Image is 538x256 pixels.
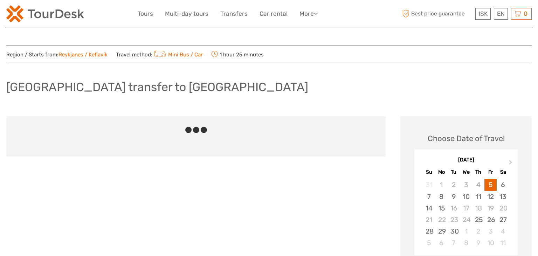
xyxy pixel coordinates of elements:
[472,202,484,214] div: Not available Thursday, September 18th, 2025
[497,202,509,214] div: Not available Saturday, September 20th, 2025
[523,10,529,17] span: 0
[472,226,484,237] div: Choose Thursday, October 2nd, 2025
[506,158,517,169] button: Next Month
[220,9,248,19] a: Transfers
[211,49,264,59] span: 1 hour 25 minutes
[472,214,484,226] div: Choose Thursday, September 25th, 2025
[423,226,435,237] div: Choose Sunday, September 28th, 2025
[423,214,435,226] div: Not available Sunday, September 21st, 2025
[423,202,435,214] div: Choose Sunday, September 14th, 2025
[6,5,84,22] img: 120-15d4194f-c635-41b9-a512-a3cb382bfb57_logo_small.png
[260,9,288,19] a: Car rental
[484,202,497,214] div: Not available Friday, September 19th, 2025
[448,191,460,202] div: Choose Tuesday, September 9th, 2025
[448,167,460,177] div: Tu
[448,226,460,237] div: Choose Tuesday, September 30th, 2025
[152,51,203,58] a: Mini Bus / Car
[497,167,509,177] div: Sa
[460,214,472,226] div: Not available Wednesday, September 24th, 2025
[428,133,505,144] div: Choose Date of Travel
[484,214,497,226] div: Choose Friday, September 26th, 2025
[460,226,472,237] div: Choose Wednesday, October 1st, 2025
[460,202,472,214] div: Not available Wednesday, September 17th, 2025
[414,157,518,164] div: [DATE]
[448,202,460,214] div: Not available Tuesday, September 16th, 2025
[6,80,308,94] h1: [GEOGRAPHIC_DATA] transfer to [GEOGRAPHIC_DATA]
[494,8,508,20] div: EN
[423,237,435,249] div: Choose Sunday, October 5th, 2025
[423,167,435,177] div: Su
[435,214,448,226] div: Not available Monday, September 22nd, 2025
[460,237,472,249] div: Choose Wednesday, October 8th, 2025
[423,191,435,202] div: Choose Sunday, September 7th, 2025
[58,51,108,58] a: Reykjanes / Keflavík
[484,237,497,249] div: Choose Friday, October 10th, 2025
[400,8,474,20] span: Best price guarantee
[484,167,497,177] div: Fr
[484,191,497,202] div: Choose Friday, September 12th, 2025
[484,179,497,191] div: Choose Friday, September 5th, 2025
[435,179,448,191] div: Not available Monday, September 1st, 2025
[497,237,509,249] div: Choose Saturday, October 11th, 2025
[116,49,203,59] span: Travel method:
[435,167,448,177] div: Mo
[472,237,484,249] div: Choose Thursday, October 9th, 2025
[435,226,448,237] div: Choose Monday, September 29th, 2025
[165,9,208,19] a: Multi-day tours
[435,202,448,214] div: Choose Monday, September 15th, 2025
[497,191,509,202] div: Choose Saturday, September 13th, 2025
[472,179,484,191] div: Not available Thursday, September 4th, 2025
[138,9,153,19] a: Tours
[435,237,448,249] div: Choose Monday, October 6th, 2025
[478,10,488,17] span: ISK
[460,191,472,202] div: Choose Wednesday, September 10th, 2025
[460,167,472,177] div: We
[435,191,448,202] div: Choose Monday, September 8th, 2025
[472,191,484,202] div: Choose Thursday, September 11th, 2025
[423,179,435,191] div: Not available Sunday, August 31st, 2025
[497,179,509,191] div: Choose Saturday, September 6th, 2025
[497,214,509,226] div: Choose Saturday, September 27th, 2025
[6,51,108,58] span: Region / Starts from:
[472,167,484,177] div: Th
[497,226,509,237] div: Choose Saturday, October 4th, 2025
[484,226,497,237] div: Choose Friday, October 3rd, 2025
[460,179,472,191] div: Not available Wednesday, September 3rd, 2025
[448,214,460,226] div: Not available Tuesday, September 23rd, 2025
[299,9,318,19] a: More
[416,179,515,249] div: month 2025-09
[448,179,460,191] div: Not available Tuesday, September 2nd, 2025
[448,237,460,249] div: Choose Tuesday, October 7th, 2025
